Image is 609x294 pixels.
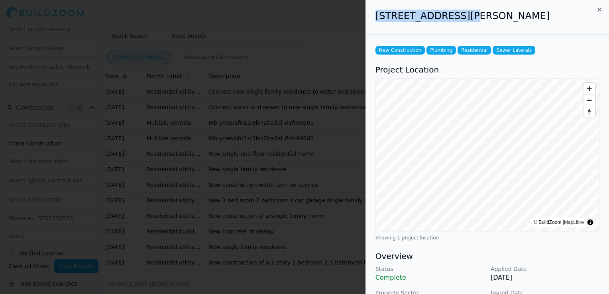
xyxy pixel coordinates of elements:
[493,46,535,55] span: Sewer Laterals
[375,273,484,282] p: Complete
[375,251,599,262] h3: Overview
[491,265,599,273] p: Applied Date
[375,265,484,273] p: Status
[534,218,584,226] div: © BuildZoom |
[458,46,491,55] span: Residential
[583,94,595,106] button: Zoom out
[585,218,595,227] summary: Toggle attribution
[375,46,425,55] span: New Construction
[564,220,584,225] a: MapLibre
[376,79,599,231] canvas: Map
[375,64,599,75] h3: Project Location
[583,106,595,118] button: Reset bearing to north
[375,10,599,22] h2: [STREET_ADDRESS][PERSON_NAME]
[426,46,456,55] span: Plumbing
[375,235,599,241] div: Showing 1 project location
[583,83,595,94] button: Zoom in
[491,273,599,282] p: [DATE]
